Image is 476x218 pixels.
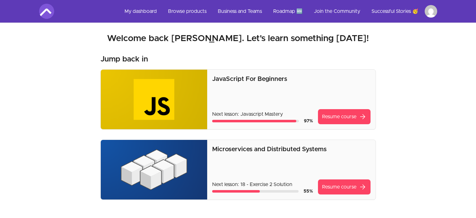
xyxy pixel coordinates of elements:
img: Product image for JavaScript For Beginners [101,70,207,129]
a: Join the Community [309,4,365,19]
a: Successful Stories 🥳 [366,4,423,19]
a: My dashboard [120,4,162,19]
p: Next lesson: Javascript Mastery [212,110,313,118]
span: arrow_forward [359,113,366,120]
a: Business and Teams [213,4,267,19]
a: Roadmap 🆕 [268,4,308,19]
a: Resume coursearrow_forward [318,109,371,124]
p: JavaScript For Beginners [212,75,370,83]
img: Product image for Microservices and Distributed Systems [101,140,207,199]
a: Browse products [163,4,212,19]
h3: Jump back in [100,54,148,64]
p: Next lesson: 18 - Exercise 2 Solution [212,181,313,188]
div: Course progress [212,120,299,122]
span: 97 % [304,119,313,123]
p: Microservices and Distributed Systems [212,145,370,154]
span: arrow_forward [359,183,366,191]
img: Amigoscode logo [39,4,54,19]
div: Course progress [212,190,298,193]
nav: Main [120,4,437,19]
img: Profile image for Alessandro Giacobazzi [425,5,437,18]
span: 55 % [304,189,313,194]
h2: Welcome back [PERSON_NAME]. Let's learn something [DATE]! [39,33,437,44]
a: Resume coursearrow_forward [318,179,371,194]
